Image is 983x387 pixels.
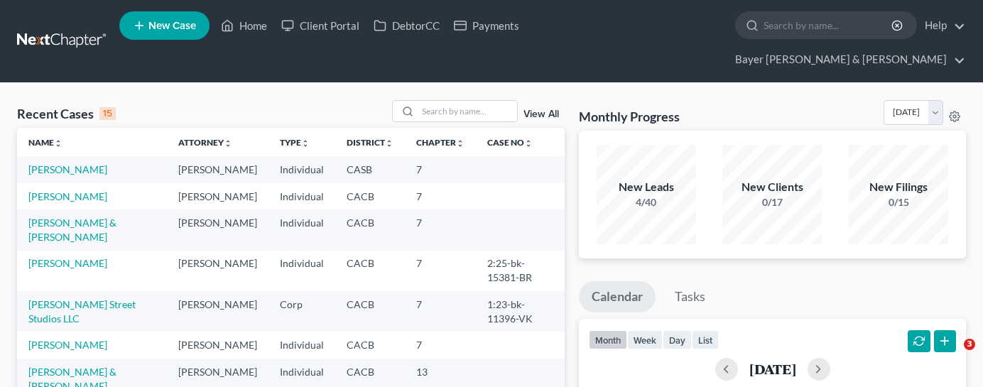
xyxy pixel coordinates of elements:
[405,209,476,250] td: 7
[849,179,948,195] div: New Filings
[335,209,405,250] td: CACB
[280,137,310,148] a: Typeunfold_more
[405,332,476,358] td: 7
[692,330,719,349] button: list
[476,251,565,291] td: 2:25-bk-15381-BR
[597,179,696,195] div: New Leads
[335,332,405,358] td: CACB
[167,209,268,250] td: [PERSON_NAME]
[447,13,526,38] a: Payments
[964,339,975,350] span: 3
[28,217,116,243] a: [PERSON_NAME] & [PERSON_NAME]
[335,251,405,291] td: CACB
[28,163,107,175] a: [PERSON_NAME]
[523,109,559,119] a: View All
[335,156,405,182] td: CASB
[627,330,663,349] button: week
[722,179,822,195] div: New Clients
[405,156,476,182] td: 7
[301,139,310,148] i: unfold_more
[148,21,196,31] span: New Case
[418,101,517,121] input: Search by name...
[663,330,692,349] button: day
[579,281,656,312] a: Calendar
[456,139,465,148] i: unfold_more
[274,13,366,38] a: Client Portal
[366,13,447,38] a: DebtorCC
[167,183,268,209] td: [PERSON_NAME]
[476,291,565,332] td: 1:23-bk-11396-VK
[224,139,232,148] i: unfold_more
[918,13,965,38] a: Help
[17,105,116,122] div: Recent Cases
[54,139,63,148] i: unfold_more
[268,251,335,291] td: Individual
[268,332,335,358] td: Individual
[728,47,965,72] a: Bayer [PERSON_NAME] & [PERSON_NAME]
[335,291,405,332] td: CACB
[167,291,268,332] td: [PERSON_NAME]
[268,291,335,332] td: Corp
[405,251,476,291] td: 7
[178,137,232,148] a: Attorneyunfold_more
[214,13,274,38] a: Home
[935,339,969,373] iframe: Intercom live chat
[662,281,718,312] a: Tasks
[268,209,335,250] td: Individual
[28,298,136,325] a: [PERSON_NAME] Street Studios LLC
[28,257,107,269] a: [PERSON_NAME]
[849,195,948,209] div: 0/15
[167,156,268,182] td: [PERSON_NAME]
[268,156,335,182] td: Individual
[167,251,268,291] td: [PERSON_NAME]
[268,183,335,209] td: Individual
[385,139,393,148] i: unfold_more
[722,195,822,209] div: 0/17
[524,139,533,148] i: unfold_more
[99,107,116,120] div: 15
[589,330,627,349] button: month
[28,339,107,351] a: [PERSON_NAME]
[749,361,796,376] h2: [DATE]
[405,291,476,332] td: 7
[764,12,894,38] input: Search by name...
[405,183,476,209] td: 7
[579,108,680,125] h3: Monthly Progress
[597,195,696,209] div: 4/40
[416,137,465,148] a: Chapterunfold_more
[487,137,533,148] a: Case Nounfold_more
[335,183,405,209] td: CACB
[167,332,268,358] td: [PERSON_NAME]
[347,137,393,148] a: Districtunfold_more
[28,137,63,148] a: Nameunfold_more
[28,190,107,202] a: [PERSON_NAME]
